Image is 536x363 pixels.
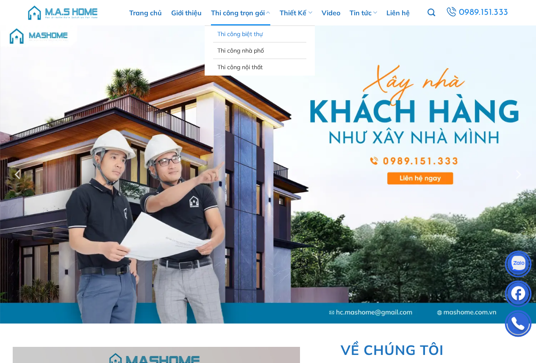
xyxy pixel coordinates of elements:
a: Thi công nhà phố [217,42,302,59]
button: Previous [11,145,26,205]
span: 0989.151.333 [459,6,508,20]
a: 0989.151.333 [444,5,509,20]
span: VỀ CHÚNG TÔI [341,339,444,361]
a: Thi công biệt thự [217,26,302,42]
button: Next [510,145,525,205]
a: Tìm kiếm [428,4,435,22]
img: Zalo [505,253,531,278]
img: Facebook [505,282,531,308]
a: Thi công nội thất [217,59,302,75]
img: Phone [505,312,531,338]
